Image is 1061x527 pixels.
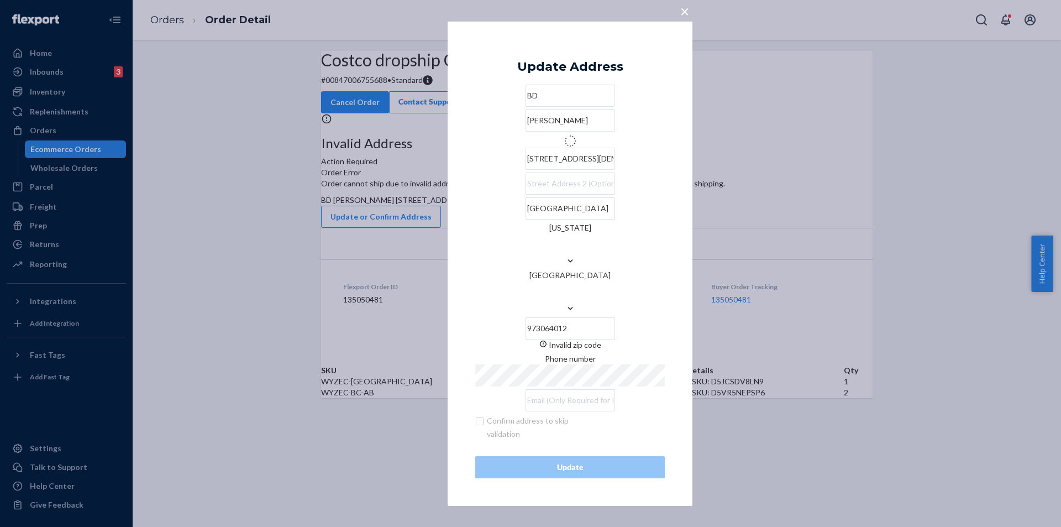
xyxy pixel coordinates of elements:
[475,456,665,478] button: Update
[570,281,571,303] input: [GEOGRAPHIC_DATA]
[545,354,596,363] span: Phone number
[526,389,615,411] input: Email (Only Required for International)
[526,317,615,340] input: Invalid zip code
[526,148,615,170] input: Street Address
[570,233,571,255] input: [US_STATE]
[526,109,615,132] input: Company Name
[517,60,623,73] div: Update Address
[526,173,615,195] input: Street Address 2 (Optional)
[485,462,655,473] div: Update
[526,85,615,107] input: First & Last Name
[475,222,665,233] div: [US_STATE]
[680,1,689,20] span: ×
[526,197,615,220] input: City
[475,340,665,351] div: Invalid zip code
[475,270,665,281] div: [GEOGRAPHIC_DATA]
